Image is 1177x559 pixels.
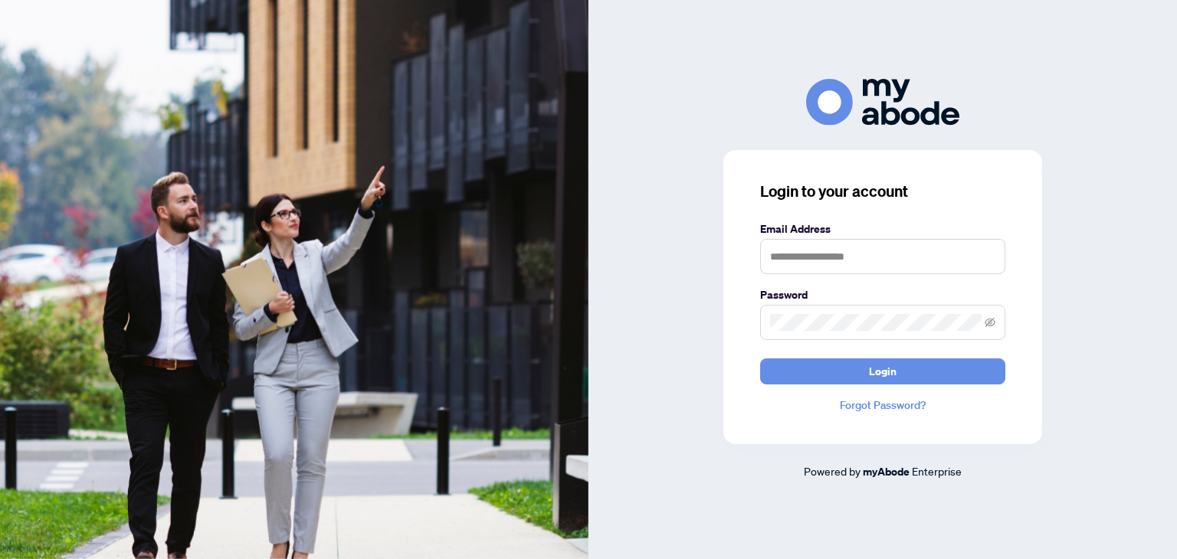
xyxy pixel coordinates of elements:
span: eye-invisible [985,317,995,328]
label: Email Address [760,221,1005,237]
a: myAbode [863,463,910,480]
label: Password [760,286,1005,303]
h3: Login to your account [760,181,1005,202]
span: Login [869,359,897,384]
a: Forgot Password? [760,397,1005,414]
span: Enterprise [912,464,962,478]
button: Login [760,358,1005,384]
img: ma-logo [806,79,959,126]
span: Powered by [804,464,861,478]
